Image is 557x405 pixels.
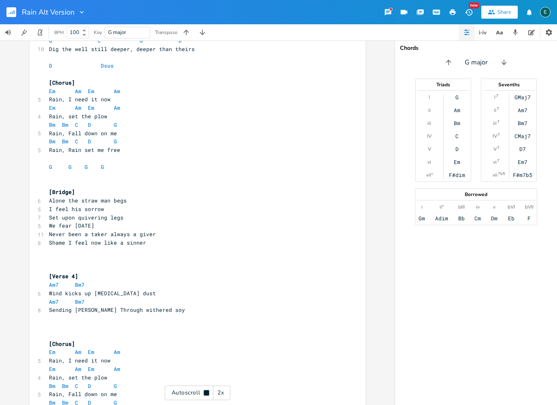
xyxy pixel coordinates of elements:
[68,163,72,171] span: G
[518,159,527,165] div: Em7
[88,87,94,95] span: Em
[461,5,477,19] button: New
[49,104,55,111] span: Em
[455,133,459,139] div: C
[62,138,68,145] span: Bm
[454,120,460,126] div: Bm
[435,215,448,222] div: Adim
[458,215,465,222] div: Bb
[497,132,500,138] sup: 7
[88,365,94,373] span: Em
[481,6,518,19] button: Share
[88,121,91,128] span: D
[469,2,479,9] div: New
[88,138,91,145] span: D
[465,58,488,67] span: G major
[428,146,431,152] div: V
[427,159,431,165] div: vi
[49,340,75,347] span: [Chorus]
[518,120,527,126] div: Bm7
[498,171,505,177] sup: 7b5
[62,382,68,390] span: Bm
[454,159,460,165] div: Em
[493,159,497,165] div: vi
[508,204,515,210] div: bVI
[540,3,551,21] button: E
[49,146,120,153] span: Rain, Rain set me free
[114,365,120,373] span: Am
[426,172,433,178] div: vii°
[49,197,127,204] span: Alone the straw man begs
[49,374,107,381] span: Rain, set the plow
[75,138,78,145] span: C
[421,204,423,210] div: i
[508,215,514,222] div: Eb
[481,82,536,87] div: Sevenths
[527,215,531,222] div: F
[429,94,430,100] div: I
[514,133,531,139] div: CMaj7
[49,273,78,280] span: [Verse 4]
[114,382,117,390] span: G
[49,163,52,171] span: G
[493,120,497,126] div: iii
[493,146,497,152] div: V
[513,172,532,178] div: F#m7b5
[49,290,156,297] span: Wind kicks up [MEDICAL_DATA] dust
[114,138,117,145] span: G
[49,130,117,137] span: Rain, Fall down on me
[114,121,117,128] span: G
[491,215,497,222] div: Dm
[101,62,114,69] span: Dsus
[101,163,104,171] span: G
[114,104,120,111] span: Am
[140,37,143,44] span: G
[75,365,81,373] span: Am
[49,390,117,398] span: Rain, Fall down on me
[476,204,480,210] div: iv
[108,29,126,36] span: G major
[49,357,111,364] span: Rain, I need it now
[427,133,432,139] div: IV
[49,205,104,213] span: I feel his sorrow
[496,93,498,99] sup: 7
[415,192,537,197] div: Borrowed
[49,239,146,246] span: Shame I feel now like a sinner
[497,106,499,112] sup: 7
[75,281,85,288] span: Bm7
[49,222,94,229] span: We fear [DATE]
[49,45,195,53] span: Dig the well still deeper, deeper than theirs
[49,298,59,305] span: Am7
[493,172,497,178] div: vii
[494,107,496,113] div: ii
[155,30,177,35] div: Transpose
[94,30,102,35] div: Key
[440,204,444,210] div: ii°
[428,107,431,113] div: ii
[49,281,59,288] span: Am7
[427,120,431,126] div: iii
[416,82,471,87] div: Triads
[474,215,481,222] div: Cm
[179,37,182,44] span: D
[497,119,500,125] sup: 7
[493,204,495,210] div: v
[49,214,123,221] span: Set upon quivering legs
[454,107,460,113] div: Am
[519,146,526,152] div: D7
[114,87,120,95] span: Am
[518,107,527,113] div: Am7
[49,79,75,86] span: [Chorus]
[497,158,500,164] sup: 7
[455,146,459,152] div: D
[49,113,107,120] span: Rain, set the plow
[75,121,78,128] span: C
[75,382,78,390] span: C
[455,94,459,100] div: G
[75,348,81,356] span: Am
[525,204,534,210] div: bVII
[49,188,75,196] span: [Bridge]
[75,87,81,95] span: Am
[213,386,228,400] div: 2x
[62,121,68,128] span: Bm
